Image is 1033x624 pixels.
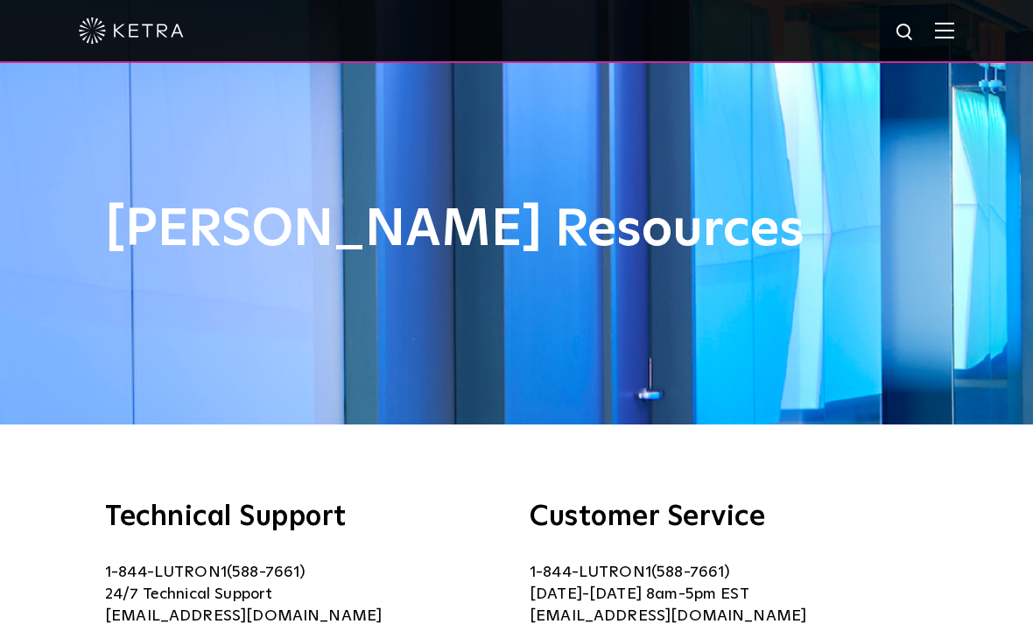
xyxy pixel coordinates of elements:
[935,22,954,39] img: Hamburger%20Nav.svg
[105,503,503,531] h3: Technical Support
[530,503,928,531] h3: Customer Service
[105,608,382,624] a: [EMAIL_ADDRESS][DOMAIN_NAME]
[105,201,928,259] h1: [PERSON_NAME] Resources
[530,564,651,580] a: 1-844-LUTRON1
[105,564,227,580] a: 1-844-LUTRON1
[895,22,917,44] img: search icon
[232,564,299,580] a: 588-7661
[657,564,724,580] a: 588-7661
[79,18,184,44] img: ketra-logo-2019-white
